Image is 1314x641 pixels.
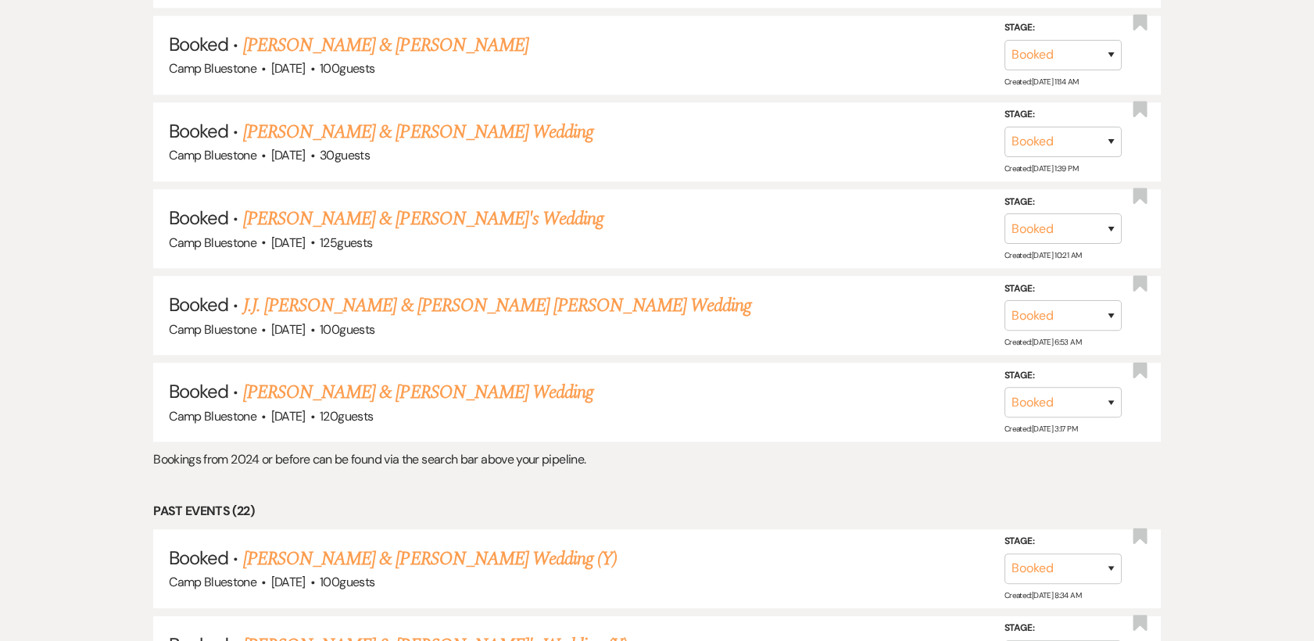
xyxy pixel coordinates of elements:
a: J.J. [PERSON_NAME] & [PERSON_NAME] [PERSON_NAME] Wedding [243,292,751,320]
li: Past Events (22) [153,501,1161,521]
span: Created: [DATE] 8:34 AM [1004,590,1081,600]
label: Stage: [1004,367,1122,385]
span: Created: [DATE] 11:14 AM [1004,77,1078,87]
span: Camp Bluestone [169,574,256,590]
a: [PERSON_NAME] & [PERSON_NAME] Wedding [243,378,593,406]
span: Camp Bluestone [169,147,256,163]
span: 100 guests [320,574,374,590]
span: 30 guests [320,147,370,163]
span: [DATE] [271,321,306,338]
span: 125 guests [320,235,372,251]
span: Camp Bluestone [169,321,256,338]
a: [PERSON_NAME] & [PERSON_NAME] [243,31,528,59]
a: [PERSON_NAME] & [PERSON_NAME] Wedding [243,118,593,146]
label: Stage: [1004,193,1122,210]
span: [DATE] [271,408,306,424]
span: Booked [169,119,228,143]
a: [PERSON_NAME] & [PERSON_NAME] Wedding (Y) [243,545,618,573]
a: [PERSON_NAME] & [PERSON_NAME]'s Wedding [243,205,604,233]
p: Bookings from 2024 or before can be found via the search bar above your pipeline. [153,449,1161,470]
span: Camp Bluestone [169,408,256,424]
span: Camp Bluestone [169,235,256,251]
span: Booked [169,379,228,403]
label: Stage: [1004,281,1122,298]
span: [DATE] [271,235,306,251]
label: Stage: [1004,620,1122,637]
span: Booked [169,546,228,570]
span: Created: [DATE] 3:17 PM [1004,424,1077,434]
span: Created: [DATE] 6:53 AM [1004,337,1081,347]
span: Booked [169,292,228,317]
span: [DATE] [271,147,306,163]
span: [DATE] [271,574,306,590]
span: Camp Bluestone [169,60,256,77]
span: Created: [DATE] 10:21 AM [1004,250,1081,260]
label: Stage: [1004,20,1122,37]
label: Stage: [1004,533,1122,550]
span: 120 guests [320,408,373,424]
span: 100 guests [320,60,374,77]
label: Stage: [1004,106,1122,124]
span: [DATE] [271,60,306,77]
span: Booked [169,206,228,230]
span: Booked [169,32,228,56]
span: 100 guests [320,321,374,338]
span: Created: [DATE] 1:39 PM [1004,163,1078,174]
